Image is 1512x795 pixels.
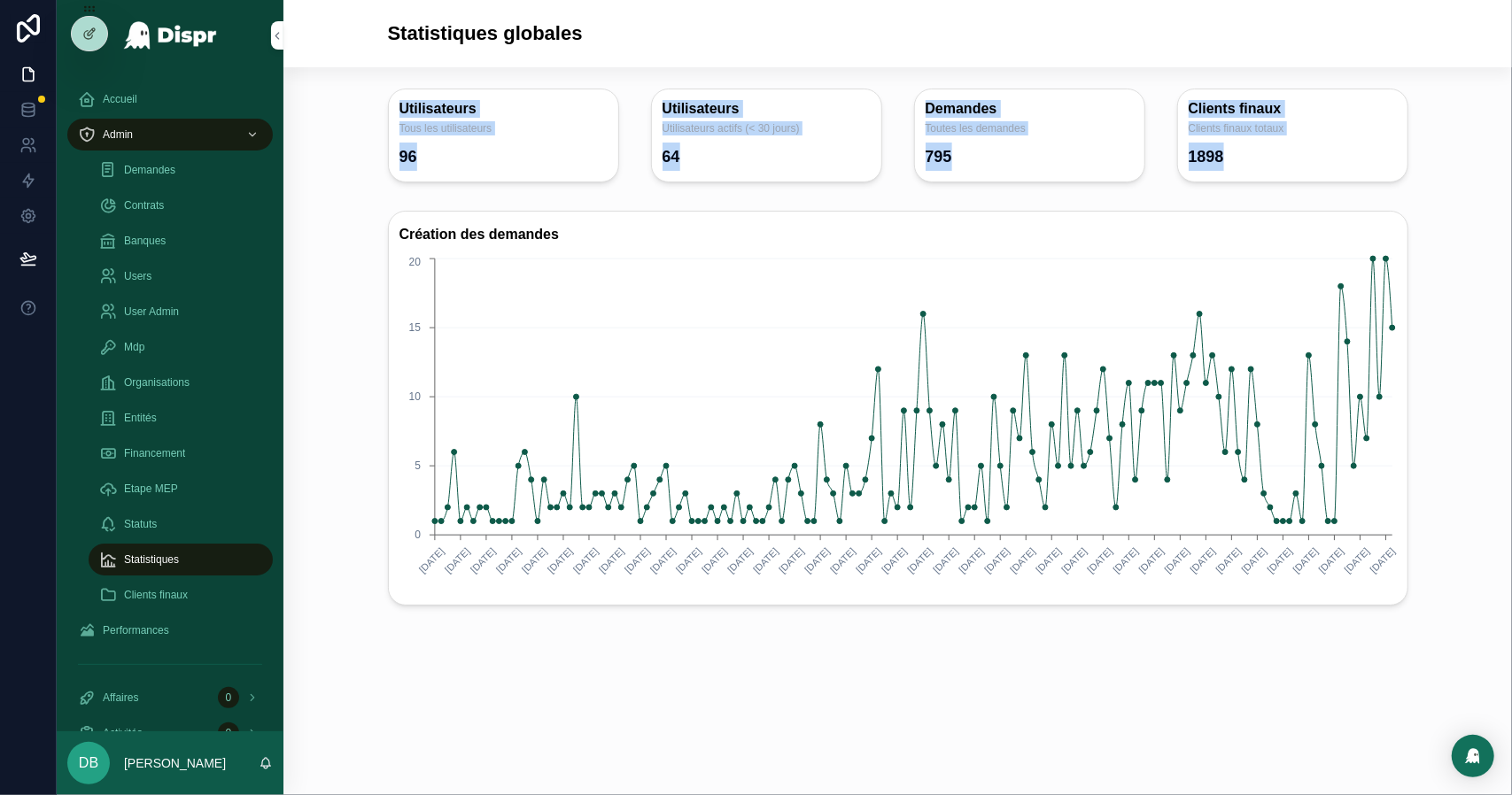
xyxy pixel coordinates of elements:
span: Users [124,269,151,283]
div: 0 [218,687,239,708]
text: [DATE] [828,545,857,575]
tspan: 10 [408,390,421,403]
text: [DATE] [647,545,677,575]
a: Banques [89,225,273,257]
span: Entités [124,411,157,425]
text: [DATE] [1316,545,1345,575]
text: [DATE] [596,545,625,575]
tspan: 0 [415,529,421,542]
span: Utilisateurs actifs (< 30 jours) [663,121,871,135]
span: Activités [103,726,143,740]
tspan: 5 [415,459,421,472]
text: [DATE] [622,545,651,575]
span: Demandes [124,163,175,177]
text: [DATE] [1342,545,1371,575]
span: Statistiques [124,552,179,567]
span: Accueil [103,92,137,106]
div: scrollable content [57,71,283,731]
text: [DATE] [1111,545,1140,575]
span: Admin [103,127,133,142]
a: Mdp [89,331,273,363]
text: [DATE] [1188,545,1217,575]
span: Contrats [124,198,164,212]
h3: Utilisateurs [399,100,608,118]
text: [DATE] [1213,545,1243,575]
text: [DATE] [1162,545,1191,575]
div: 1898 [1189,143,1224,171]
text: [DATE] [957,545,986,575]
text: [DATE] [545,545,574,575]
text: [DATE] [1136,545,1166,575]
span: User Admin [124,305,179,319]
span: Affaires [103,691,138,705]
h1: Statistiques globales [388,21,583,46]
span: Mdp [124,340,144,354]
h3: Utilisateurs [663,100,871,118]
span: Clients finaux totaux [1189,121,1397,135]
a: User Admin [89,296,273,328]
text: [DATE] [931,545,960,575]
a: Statuts [89,508,273,540]
h3: Création des demandes [399,222,1397,247]
text: [DATE] [1291,545,1320,575]
text: [DATE] [493,545,523,575]
text: [DATE] [1008,545,1037,575]
a: Performances [67,614,273,646]
a: Demandes [89,154,273,186]
text: [DATE] [777,545,806,575]
a: Statistiques [89,544,273,575]
div: chart [399,254,1397,594]
text: [DATE] [1368,545,1397,575]
h3: Demandes [926,100,1134,118]
a: Activités0 [67,717,273,749]
text: [DATE] [1265,545,1294,575]
text: [DATE] [854,545,883,575]
span: DB [79,753,98,774]
text: [DATE] [803,545,832,575]
span: Banques [124,234,166,248]
a: Entités [89,402,273,434]
img: App logo [123,21,218,50]
h3: Clients finaux [1189,100,1397,118]
div: 96 [399,143,417,171]
text: [DATE] [519,545,548,575]
tspan: 15 [408,321,421,334]
text: [DATE] [880,545,909,575]
a: Contrats [89,189,273,221]
a: Admin [67,119,273,151]
a: Users [89,260,273,292]
div: Open Intercom Messenger [1452,735,1494,777]
div: 64 [663,143,680,171]
a: Affaires0 [67,682,273,714]
text: [DATE] [1034,545,1063,575]
a: Etape MEP [89,473,273,505]
span: Toutes les demandes [926,121,1134,135]
text: [DATE] [982,545,1012,575]
text: [DATE] [699,545,728,575]
span: Performances [103,623,169,637]
text: [DATE] [442,545,471,575]
text: [DATE] [1239,545,1268,575]
div: 0 [218,722,239,744]
p: [PERSON_NAME] [124,754,226,772]
text: [DATE] [751,545,780,575]
text: [DATE] [416,545,446,575]
span: Etape MEP [124,482,178,496]
a: Financement [89,437,273,469]
a: Accueil [67,83,273,115]
text: [DATE] [468,545,497,575]
text: [DATE] [905,545,934,575]
span: Organisations [124,375,190,390]
span: Tous les utilisateurs [399,121,608,135]
a: Organisations [89,367,273,398]
text: [DATE] [673,545,702,575]
text: [DATE] [1085,545,1114,575]
span: Clients finaux [124,588,188,602]
text: [DATE] [725,545,754,575]
a: Clients finaux [89,579,273,611]
div: 795 [926,143,952,171]
tspan: 20 [408,256,421,268]
span: Statuts [124,517,157,531]
text: [DATE] [1059,545,1089,575]
text: [DATE] [570,545,600,575]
